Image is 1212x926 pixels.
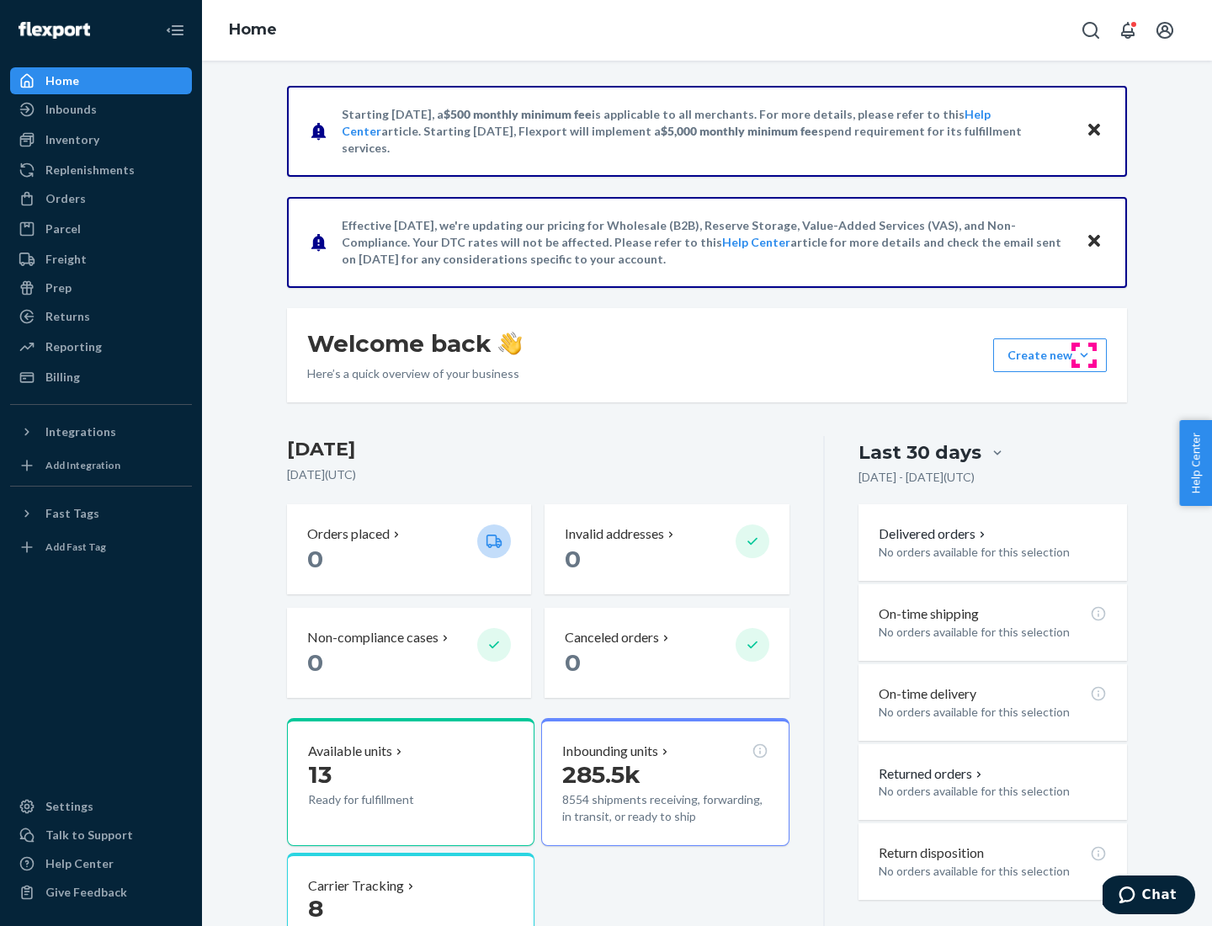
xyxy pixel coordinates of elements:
p: On-time delivery [879,684,976,704]
p: No orders available for this selection [879,704,1107,721]
ol: breadcrumbs [215,6,290,55]
div: Returns [45,308,90,325]
div: Inventory [45,131,99,148]
button: Create new [993,338,1107,372]
button: Close Navigation [158,13,192,47]
button: Talk to Support [10,822,192,849]
button: Close [1083,119,1105,143]
button: Inbounding units285.5k8554 shipments receiving, forwarding, in transit, or ready to ship [541,718,789,846]
p: Inbounding units [562,742,658,761]
span: $5,000 monthly minimum fee [661,124,818,138]
div: Add Fast Tag [45,540,106,554]
div: Freight [45,251,87,268]
p: Starting [DATE], a is applicable to all merchants. For more details, please refer to this article... [342,106,1070,157]
p: Orders placed [307,524,390,544]
img: Flexport logo [19,22,90,39]
a: Returns [10,303,192,330]
p: Canceled orders [565,628,659,647]
button: Orders placed 0 [287,504,531,594]
p: Here’s a quick overview of your business [307,365,522,382]
span: 0 [307,648,323,677]
p: [DATE] - [DATE] ( UTC ) [858,469,975,486]
div: Last 30 days [858,439,981,466]
div: Help Center [45,855,114,872]
button: Non-compliance cases 0 [287,608,531,698]
button: Close [1083,230,1105,254]
div: Give Feedback [45,884,127,901]
div: Prep [45,279,72,296]
div: Add Integration [45,458,120,472]
button: Open account menu [1148,13,1182,47]
a: Add Integration [10,452,192,479]
p: [DATE] ( UTC ) [287,466,789,483]
a: Parcel [10,216,192,242]
p: Return disposition [879,844,984,863]
span: $500 monthly minimum fee [444,107,592,121]
button: Open notifications [1111,13,1145,47]
button: Delivered orders [879,524,989,544]
span: 13 [308,760,332,789]
a: Add Fast Tag [10,534,192,561]
div: Replenishments [45,162,135,178]
button: Fast Tags [10,500,192,527]
div: Home [45,72,79,89]
a: Inbounds [10,96,192,123]
span: 0 [565,648,581,677]
p: No orders available for this selection [879,624,1107,641]
p: 8554 shipments receiving, forwarding, in transit, or ready to ship [562,791,768,825]
div: Billing [45,369,80,386]
a: Prep [10,274,192,301]
div: Fast Tags [45,505,99,522]
p: Ready for fulfillment [308,791,464,808]
div: Talk to Support [45,827,133,844]
div: Reporting [45,338,102,355]
a: Help Center [10,850,192,877]
button: Available units13Ready for fulfillment [287,718,534,846]
p: No orders available for this selection [879,863,1107,880]
button: Canceled orders 0 [545,608,789,698]
a: Billing [10,364,192,391]
p: No orders available for this selection [879,783,1107,800]
button: Returned orders [879,764,986,784]
p: Carrier Tracking [308,876,404,896]
button: Help Center [1179,420,1212,506]
img: hand-wave emoji [498,332,522,355]
a: Settings [10,793,192,820]
div: Orders [45,190,86,207]
span: 0 [307,545,323,573]
p: Effective [DATE], we're updating our pricing for Wholesale (B2B), Reserve Storage, Value-Added Se... [342,217,1070,268]
span: 285.5k [562,760,641,789]
button: Give Feedback [10,879,192,906]
a: Reporting [10,333,192,360]
p: Available units [308,742,392,761]
span: 0 [565,545,581,573]
button: Open Search Box [1074,13,1108,47]
div: Inbounds [45,101,97,118]
h3: [DATE] [287,436,789,463]
div: Settings [45,798,93,815]
span: 8 [308,894,323,923]
button: Invalid addresses 0 [545,504,789,594]
p: On-time shipping [879,604,979,624]
div: Integrations [45,423,116,440]
a: Orders [10,185,192,212]
div: Parcel [45,221,81,237]
a: Freight [10,246,192,273]
p: No orders available for this selection [879,544,1107,561]
button: Integrations [10,418,192,445]
a: Home [10,67,192,94]
a: Home [229,20,277,39]
iframe: Opens a widget where you can chat to one of our agents [1103,875,1195,918]
a: Help Center [722,235,790,249]
h1: Welcome back [307,328,522,359]
p: Invalid addresses [565,524,664,544]
a: Inventory [10,126,192,153]
p: Non-compliance cases [307,628,439,647]
a: Replenishments [10,157,192,184]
